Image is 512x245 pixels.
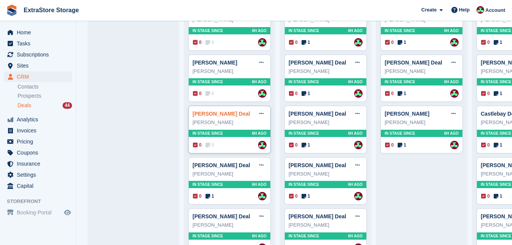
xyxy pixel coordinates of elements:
[21,4,82,16] a: ExtraStore Storage
[289,60,346,66] a: [PERSON_NAME] Deal
[4,38,72,49] a: menu
[459,6,470,14] span: Help
[17,158,63,169] span: Insurance
[17,114,63,125] span: Analytics
[289,193,298,200] span: 0
[385,79,415,85] span: In stage since
[348,79,363,85] span: 6H AGO
[385,142,394,148] span: 0
[193,90,202,97] span: 0
[289,79,319,85] span: In stage since
[193,221,266,229] div: [PERSON_NAME]
[4,207,72,218] a: menu
[193,131,223,136] span: In stage since
[17,49,63,60] span: Subscriptions
[385,131,415,136] span: In stage since
[17,38,63,49] span: Tasks
[385,111,429,117] a: [PERSON_NAME]
[289,119,363,126] div: [PERSON_NAME]
[354,89,363,98] img: Chelsea Parker
[289,170,363,178] div: [PERSON_NAME]
[258,192,266,200] a: Chelsea Parker
[289,221,363,229] div: [PERSON_NAME]
[4,136,72,147] a: menu
[205,142,214,148] span: 0
[252,182,266,187] span: 6H AGO
[18,102,72,110] a: Deals 44
[205,193,214,200] span: 1
[302,193,310,200] span: 1
[17,147,63,158] span: Coupons
[193,68,266,75] div: [PERSON_NAME]
[481,90,490,97] span: 0
[289,28,319,34] span: In stage since
[4,147,72,158] a: menu
[4,169,72,180] a: menu
[193,170,266,178] div: [PERSON_NAME]
[252,79,266,85] span: 6H AGO
[481,182,511,187] span: In stage since
[63,102,72,109] div: 44
[481,131,511,136] span: In stage since
[421,6,437,14] span: Create
[4,49,72,60] a: menu
[302,90,310,97] span: 1
[18,92,41,100] span: Prospects
[289,111,346,117] a: [PERSON_NAME] Deal
[17,136,63,147] span: Pricing
[485,6,505,14] span: Account
[354,141,363,149] img: Chelsea Parker
[6,5,18,16] img: stora-icon-8386f47178a22dfd0bd8f6a31ec36ba5ce8667c1dd55bd0f319d3a0aa187defe.svg
[289,131,319,136] span: In stage since
[4,27,72,38] a: menu
[17,181,63,191] span: Capital
[450,89,459,98] img: Chelsea Parker
[4,125,72,136] a: menu
[7,198,76,205] span: Storefront
[289,233,319,239] span: In stage since
[193,111,250,117] a: [PERSON_NAME] Deal
[193,193,202,200] span: 0
[4,158,72,169] a: menu
[444,28,459,34] span: 6H AGO
[17,169,63,180] span: Settings
[63,208,72,217] a: Preview store
[385,39,394,46] span: 0
[252,131,266,136] span: 6H AGO
[450,38,459,47] img: Chelsea Parker
[494,193,502,200] span: 1
[398,39,406,46] span: 1
[450,141,459,149] a: Chelsea Parker
[289,142,298,148] span: 0
[17,207,63,218] span: Booking Portal
[385,119,459,126] div: [PERSON_NAME]
[252,28,266,34] span: 6H AGO
[258,89,266,98] img: Chelsea Parker
[385,28,415,34] span: In stage since
[17,60,63,71] span: Sites
[481,233,511,239] span: In stage since
[354,192,363,200] img: Chelsea Parker
[444,131,459,136] span: 6H AGO
[193,60,237,66] a: [PERSON_NAME]
[258,38,266,47] img: Chelsea Parker
[348,28,363,34] span: 6H AGO
[289,39,298,46] span: 0
[4,71,72,82] a: menu
[193,119,266,126] div: [PERSON_NAME]
[193,213,250,219] a: [PERSON_NAME] Deal
[302,142,310,148] span: 1
[17,125,63,136] span: Invoices
[348,182,363,187] span: 6H AGO
[17,71,63,82] span: CRM
[385,68,459,75] div: [PERSON_NAME]
[193,233,223,239] span: In stage since
[258,141,266,149] a: Chelsea Parker
[348,233,363,239] span: 6H AGO
[193,79,223,85] span: In stage since
[481,39,490,46] span: 0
